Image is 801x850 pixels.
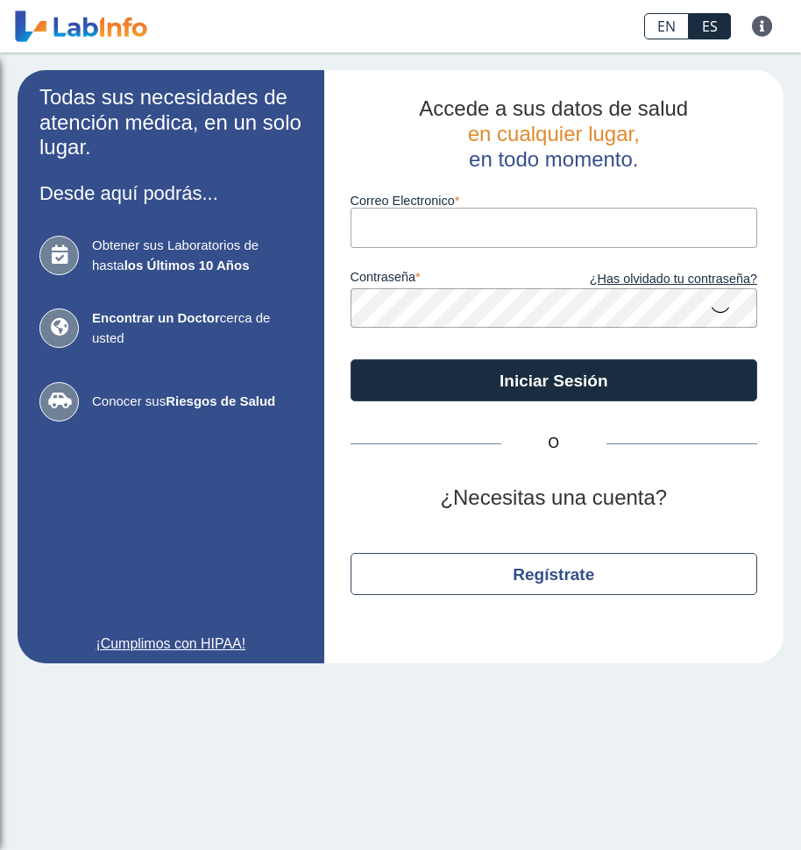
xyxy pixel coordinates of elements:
[351,270,554,289] label: contraseña
[124,258,250,273] b: los Últimos 10 Años
[351,194,757,208] label: Correo Electronico
[644,13,689,39] a: EN
[39,85,302,160] h2: Todas sus necesidades de atención médica, en un solo lugar.
[468,122,640,145] span: en cualquier lugar,
[92,310,220,325] b: Encontrar un Doctor
[469,147,638,171] span: en todo momento.
[419,96,688,120] span: Accede a sus datos de salud
[166,393,275,408] b: Riesgos de Salud
[554,270,757,289] a: ¿Has olvidado tu contraseña?
[501,433,606,454] span: O
[689,13,731,39] a: ES
[92,308,302,348] span: cerca de usted
[351,553,757,595] button: Regístrate
[39,634,302,655] a: ¡Cumplimos con HIPAA!
[39,182,302,204] h3: Desde aquí podrás...
[92,392,302,412] span: Conocer sus
[351,359,757,401] button: Iniciar Sesión
[351,485,757,511] h2: ¿Necesitas una cuenta?
[92,236,302,275] span: Obtener sus Laboratorios de hasta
